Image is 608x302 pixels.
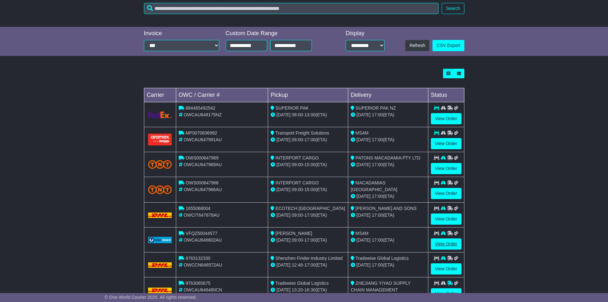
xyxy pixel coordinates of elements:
[372,213,383,218] span: 17:00
[271,161,345,168] div: - (ETA)
[372,237,383,243] span: 17:00
[431,213,462,225] a: View Order
[271,136,345,143] div: - (ETA)
[148,288,172,293] img: DHL.png
[431,288,462,299] a: View Order
[184,287,222,292] span: OWCAU646480CN
[184,187,222,192] span: OWCAU647966AU
[292,213,303,218] span: 09:00
[148,185,172,194] img: TNT_Domestic.png
[185,281,210,286] span: 9763065675
[356,256,409,261] span: Tradewise Global Logistics
[276,137,290,142] span: [DATE]
[356,231,368,236] span: MS4M
[292,162,303,167] span: 09:00
[351,281,410,292] span: ZHEJIANG YIYAO SUPPLY CHAIN MANAGEMENT
[351,180,397,192] span: MACADAMIAS [GEOGRAPHIC_DATA]
[372,137,383,142] span: 17:00
[275,281,329,286] span: Tradewise Global Logistics
[148,213,172,218] img: DHL.png
[351,161,425,168] div: (ETA)
[351,193,425,200] div: (ETA)
[428,88,464,102] td: Status
[276,162,290,167] span: [DATE]
[351,136,425,143] div: (ETA)
[148,262,172,267] img: DHL.png
[372,162,383,167] span: 17:00
[185,130,217,136] span: MP0070836992
[148,134,172,145] img: Aramex.png
[275,105,309,111] span: SUPERIOR PAK
[431,263,462,275] a: View Order
[351,262,425,268] div: (ETA)
[292,237,303,243] span: 09:00
[276,213,290,218] span: [DATE]
[184,262,222,267] span: OWCCN646572AU
[351,237,425,244] div: (ETA)
[185,105,215,111] span: 884465492542
[275,206,345,211] span: ECOTECH [GEOGRAPHIC_DATA]
[144,30,219,37] div: Invoice
[356,155,420,160] span: PATONS MACADAMIA PTY LTD
[431,188,462,199] a: View Order
[148,237,172,243] img: GetCarrierServiceLogo
[442,3,464,14] button: Search
[184,112,221,117] span: OWCAU648175NZ
[357,162,371,167] span: [DATE]
[431,138,462,149] a: View Order
[357,194,371,199] span: [DATE]
[184,137,222,142] span: OWCAU647991AU
[431,113,462,124] a: View Order
[275,155,319,160] span: INTERPORT CARGO
[148,160,172,169] img: TNT_Domestic.png
[271,186,345,193] div: - (ETA)
[271,112,345,118] div: - (ETA)
[432,40,464,51] a: CSV Export
[372,194,383,199] span: 17:00
[275,180,319,185] span: INTERPORT CARGO
[356,206,417,211] span: [PERSON_NAME] AND SONS
[185,231,217,236] span: VFQZ50044577
[271,212,345,219] div: - (ETA)
[356,105,396,111] span: SUPERIOR PAK NZ
[275,231,312,236] span: [PERSON_NAME]
[176,88,268,102] td: OWC / Carrier #
[351,112,425,118] div: (ETA)
[357,262,371,267] span: [DATE]
[346,30,385,37] div: Display
[304,112,316,117] span: 13:00
[304,213,316,218] span: 17:00
[304,262,316,267] span: 17:00
[184,213,220,218] span: OWCIT647878AU
[271,262,345,268] div: - (ETA)
[357,237,371,243] span: [DATE]
[304,287,316,292] span: 16:30
[304,187,316,192] span: 15:00
[275,130,329,136] span: Transport Freight Solutions
[357,213,371,218] span: [DATE]
[357,112,371,117] span: [DATE]
[431,163,462,174] a: View Order
[275,256,342,261] span: Shenzhen Finder-Industry Limited
[184,162,222,167] span: OWCAU647969AU
[292,137,303,142] span: 09:00
[105,295,197,300] span: © One World Courier 2025. All rights reserved.
[271,237,345,244] div: - (ETA)
[304,162,316,167] span: 15:00
[144,88,176,102] td: Carrier
[276,237,290,243] span: [DATE]
[304,237,316,243] span: 17:00
[271,287,345,293] div: - (ETA)
[276,262,290,267] span: [DATE]
[357,137,371,142] span: [DATE]
[292,112,303,117] span: 08:00
[356,130,368,136] span: MS4M
[405,40,429,51] button: Refresh
[372,262,383,267] span: 17:00
[348,88,428,102] td: Delivery
[431,238,462,250] a: View Order
[226,30,328,37] div: Custom Date Range
[276,287,290,292] span: [DATE]
[185,155,219,160] span: OWS000647969
[268,88,348,102] td: Pickup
